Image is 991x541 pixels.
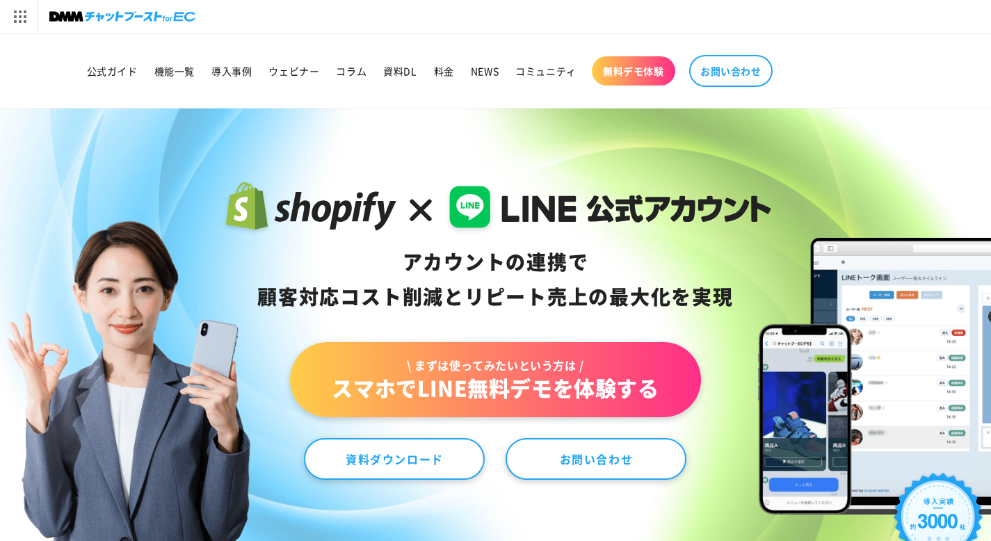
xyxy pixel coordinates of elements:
a: ウェビナー [260,56,328,86]
a: 無料デモ体験 [592,56,675,86]
span: 料金 [434,65,454,77]
img: チャットブーストforEC [49,7,195,26]
span: NEWS [471,65,499,77]
span: 機能一覧 [154,65,195,77]
span: 資料DL [383,65,417,77]
span: 公式ガイド [87,65,138,77]
a: 資料ダウンロード [304,438,485,480]
a: 機能一覧 [146,56,203,86]
a: コラム [328,56,375,86]
span: コミュニティ [515,65,577,77]
a: 資料DL [375,56,425,86]
a: 導入事例 [203,56,260,86]
span: \ まずは使ってみたいという方は / [332,357,659,373]
span: 導入事例 [211,65,252,77]
a: お問い合わせ [689,55,773,87]
a: コミュニティ [507,56,585,86]
div: アカウントの連携で 顧客対応コスト削減と リピート売上の 最大化を実現 [220,245,771,314]
a: NEWS [462,56,507,86]
span: コラム [336,65,366,77]
a: お問い合わせ [506,438,686,480]
a: 公式ガイド [79,56,146,86]
a: \ まずは使ってみたいという方は /スマホでLINE無料デモを体験する [290,342,700,417]
span: お問い合わせ [700,65,762,77]
span: ウェビナー [268,65,319,77]
img: サービス [2,2,37,31]
span: 無料デモ体験 [603,65,664,77]
a: 料金 [426,56,462,86]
